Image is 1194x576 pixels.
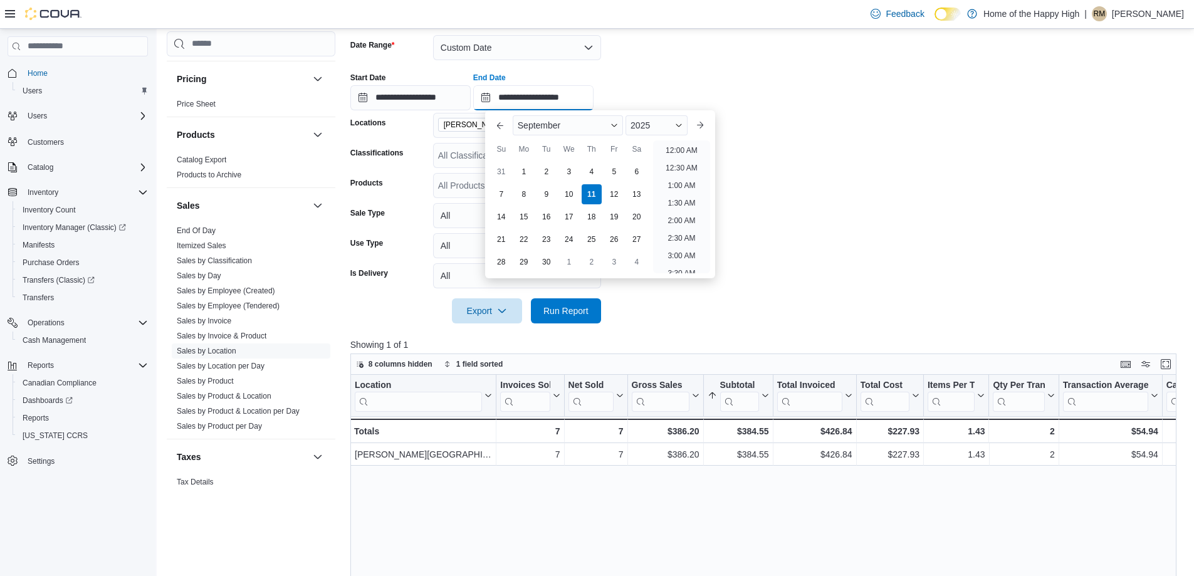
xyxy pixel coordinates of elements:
a: Products to Archive [177,170,241,179]
a: Reports [18,411,54,426]
span: Users [18,83,148,98]
button: Qty Per Transaction [993,380,1054,412]
div: day-3 [604,252,624,272]
div: Qty Per Transaction [993,380,1044,412]
a: Manifests [18,238,60,253]
h3: Pricing [177,73,206,85]
label: Products [350,178,383,188]
div: day-21 [491,229,511,249]
button: Previous Month [490,115,510,135]
span: Operations [28,318,65,328]
div: day-4 [627,252,647,272]
div: day-31 [491,162,511,182]
div: 1.43 [928,447,985,462]
div: Mo [514,139,534,159]
span: RM [1094,6,1106,21]
span: Inventory Count [18,202,148,217]
li: 1:00 AM [662,178,700,193]
div: Transaction Average [1063,380,1148,392]
div: day-9 [537,184,557,204]
div: day-27 [627,229,647,249]
div: day-6 [627,162,647,182]
button: 8 columns hidden [351,357,437,372]
button: Canadian Compliance [13,374,153,392]
button: Subtotal [707,380,768,412]
a: Sales by Product [177,377,234,385]
a: Home [23,66,53,81]
button: Users [13,82,153,100]
span: Operations [23,315,148,330]
h3: Taxes [177,451,201,463]
span: Sales by Product [177,376,234,386]
span: Sales by Location per Day [177,361,264,371]
a: Sales by Employee (Tendered) [177,301,280,310]
div: day-23 [537,229,557,249]
span: Sales by Employee (Tendered) [177,301,280,311]
div: Taxes [167,474,335,510]
span: Purchase Orders [23,258,80,268]
div: Total Invoiced [777,380,842,412]
button: Transfers [13,289,153,306]
button: Pricing [177,73,308,85]
div: day-14 [491,207,511,227]
button: 1 field sorted [439,357,508,372]
span: Sales by Employee (Created) [177,286,275,296]
span: Inventory [23,185,148,200]
button: Total Invoiced [777,380,852,412]
a: Transfers (Classic) [18,273,100,288]
a: Settings [23,454,60,469]
a: Inventory Manager (Classic) [13,219,153,236]
button: Export [452,298,522,323]
div: day-4 [582,162,602,182]
span: [US_STATE] CCRS [23,431,88,441]
div: day-8 [514,184,534,204]
button: Items Per Transaction [928,380,985,412]
div: 7 [568,447,623,462]
span: Transfers (Classic) [23,275,95,285]
div: day-19 [604,207,624,227]
label: Start Date [350,73,386,83]
div: Items Per Transaction [928,380,975,412]
div: 7 [500,447,560,462]
button: Location [355,380,492,412]
button: All [433,263,601,288]
div: Net Sold [568,380,613,412]
div: day-30 [537,252,557,272]
a: Inventory Manager (Classic) [18,220,131,235]
div: day-16 [537,207,557,227]
span: Customers [23,134,148,149]
button: [US_STATE] CCRS [13,427,153,444]
p: [PERSON_NAME] [1112,6,1184,21]
div: 2 [993,424,1054,439]
div: $386.20 [631,447,699,462]
div: Location [355,380,482,412]
button: All [433,203,601,228]
button: Home [3,64,153,82]
li: 2:00 AM [662,213,700,228]
button: Display options [1138,357,1153,372]
span: 1 field sorted [456,359,503,369]
label: Sale Type [350,208,385,218]
span: Run Report [543,305,589,317]
a: Sales by Product per Day [177,422,262,431]
div: day-1 [559,252,579,272]
div: day-15 [514,207,534,227]
div: day-7 [491,184,511,204]
div: Sales [167,223,335,439]
div: Button. Open the month selector. September is currently selected. [513,115,623,135]
div: Th [582,139,602,159]
div: Tu [537,139,557,159]
div: day-11 [582,184,602,204]
a: Customers [23,135,69,150]
span: Sales by Location [177,346,236,356]
button: Invoices Sold [500,380,560,412]
label: End Date [473,73,506,83]
div: Subtotal [720,380,758,412]
a: Price Sheet [177,100,216,108]
button: Reports [3,357,153,374]
a: Sales by Employee (Created) [177,286,275,295]
div: 2 [993,447,1054,462]
a: Itemized Sales [177,241,226,250]
div: $384.55 [707,447,768,462]
ul: Time [653,140,710,273]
